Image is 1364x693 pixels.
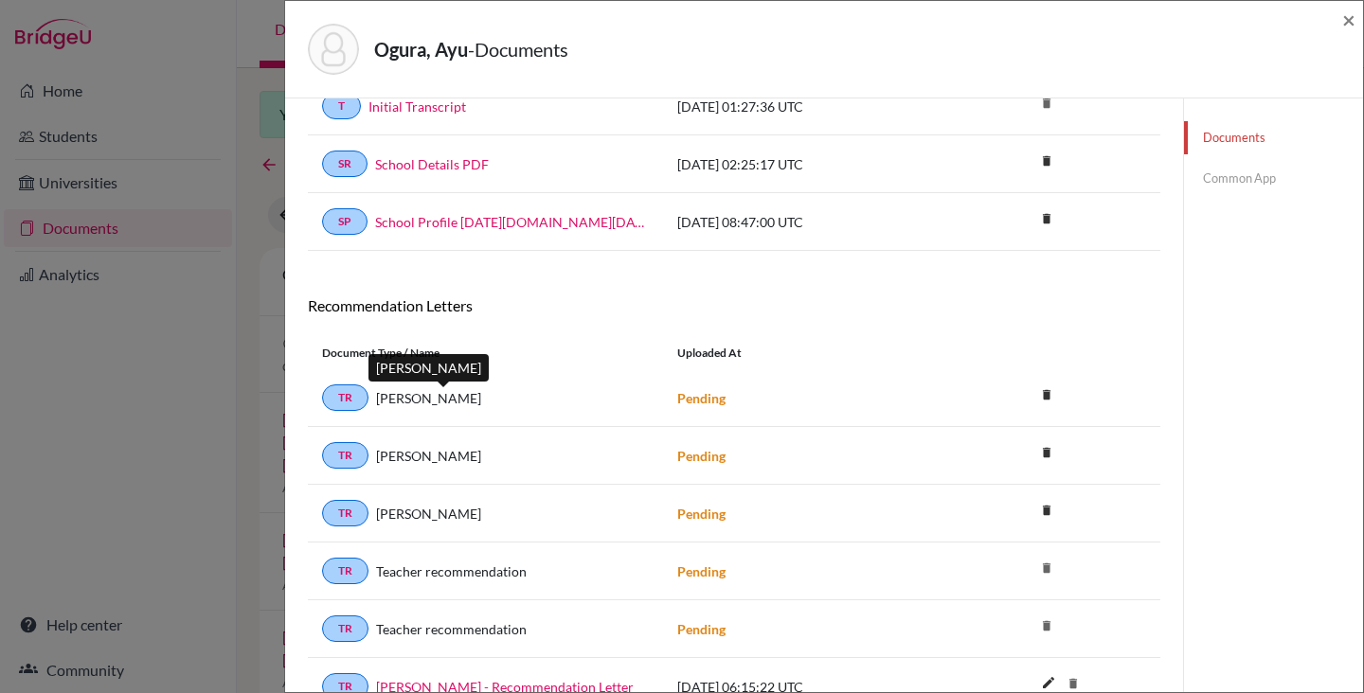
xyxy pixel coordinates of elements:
strong: Pending [677,448,726,464]
a: delete [1032,207,1061,233]
i: delete [1032,204,1061,233]
i: delete [1032,147,1061,175]
span: - Documents [468,38,568,61]
span: [PERSON_NAME] [376,446,481,466]
div: Uploaded at [663,345,947,362]
span: Teacher recommendation [376,561,527,581]
a: delete [1032,499,1061,524]
span: [PERSON_NAME] [376,504,481,524]
div: [DATE] 08:47:00 UTC [663,212,947,232]
a: delete [1032,383,1061,409]
a: School Details PDF [375,154,489,174]
i: delete [1032,496,1061,524]
a: T [322,93,361,119]
a: TR [322,500,368,526]
h6: Recommendation Letters [308,296,1160,314]
strong: Pending [677,563,726,579]
i: delete [1032,612,1061,640]
i: delete [1032,438,1061,467]
i: delete [1032,381,1061,409]
a: TR [322,384,368,411]
strong: Pending [677,390,726,406]
strong: Pending [677,621,726,637]
i: delete [1032,554,1061,582]
i: delete [1032,89,1061,117]
a: TR [322,615,368,642]
a: delete [1032,441,1061,467]
div: [DATE] 01:27:36 UTC [663,97,947,116]
a: delete [1032,150,1061,175]
a: Documents [1184,121,1363,154]
span: × [1342,6,1355,33]
a: TR [322,558,368,584]
a: TR [322,442,368,469]
a: School Profile [DATE][DOMAIN_NAME][DATE]_wide [375,212,649,232]
strong: Pending [677,506,726,522]
strong: Ogura, Ayu [374,38,468,61]
span: Teacher recommendation [376,619,527,639]
div: [DATE] 02:25:17 UTC [663,154,947,174]
div: Document Type / Name [308,345,663,362]
button: Close [1342,9,1355,31]
a: SP [322,208,368,235]
a: SR [322,151,368,177]
a: Initial Transcript [368,97,466,116]
span: [PERSON_NAME] [376,388,481,408]
div: [PERSON_NAME] [368,354,489,382]
a: Common App [1184,162,1363,195]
